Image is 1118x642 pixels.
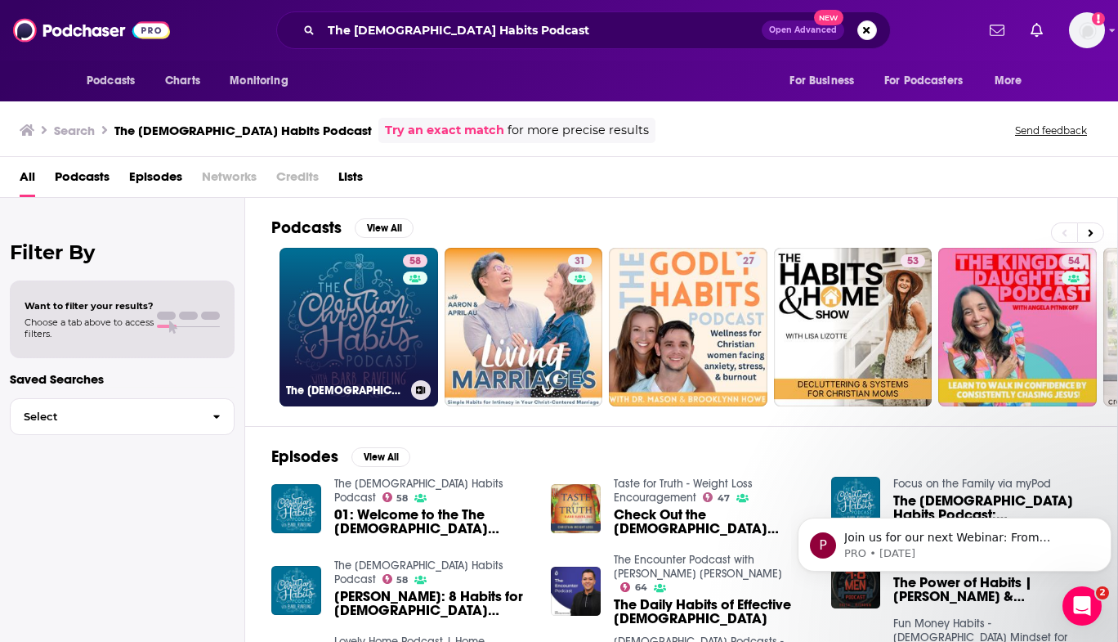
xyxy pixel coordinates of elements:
span: 27 [743,254,754,270]
img: Darryl Dash: 8 Habits for Christian Growth [271,566,321,616]
button: open menu [218,65,309,97]
button: open menu [75,65,156,97]
a: Taste for Truth - Weight Loss Encouragement [614,477,753,505]
h3: Search [54,123,95,138]
iframe: Intercom notifications message [791,483,1118,598]
a: Focus on the Family via myPod [893,477,1051,491]
img: The Daily Habits of Effective Christians [551,567,601,617]
span: For Business [789,70,854,92]
button: View All [351,447,410,467]
a: Try an exact match [385,121,504,140]
a: 58 [382,574,409,584]
a: Show notifications dropdown [983,16,1011,44]
a: Check Out the Christian Habits Podcast for More Help [614,508,812,536]
span: [PERSON_NAME]: 8 Habits for [DEMOGRAPHIC_DATA] Growth [334,590,532,617]
a: Lists [338,164,363,197]
iframe: Intercom live chat [1062,586,1102,626]
span: 2 [1096,586,1109,599]
button: open menu [983,65,1043,97]
p: Saved Searches [10,371,235,387]
button: Send feedback [1010,123,1092,137]
a: 53 [774,248,932,406]
a: 54 [1062,254,1086,267]
a: Show notifications dropdown [1024,16,1049,44]
a: 31 [568,254,592,267]
span: Podcasts [87,70,135,92]
a: 58 [382,492,409,502]
a: 58The [DEMOGRAPHIC_DATA] Habits Podcast [279,248,438,406]
span: 54 [1068,254,1080,270]
img: The Christian Habits Podcast: Jill Savage – How to Thrive as Empty Nesters [831,477,881,527]
h2: Podcasts [271,218,342,238]
span: For Podcasters [884,70,963,92]
span: More [995,70,1022,92]
button: open menu [778,65,874,97]
h2: Episodes [271,447,338,467]
a: 54 [938,248,1097,406]
span: 58 [409,254,421,270]
span: Want to filter your results? [25,300,154,312]
a: 27 [609,248,767,406]
a: 27 [736,254,761,267]
span: The Daily Habits of Effective [DEMOGRAPHIC_DATA] [614,598,812,626]
span: 31 [575,254,585,270]
span: 58 [396,577,408,584]
svg: Add a profile image [1092,12,1105,25]
span: Logged in as Andrea1206 [1069,12,1105,48]
h3: The [DEMOGRAPHIC_DATA] Habits Podcast [286,384,405,397]
a: Darryl Dash: 8 Habits for Christian Growth [334,590,532,617]
h2: Filter By [10,240,235,264]
span: 47 [718,495,730,502]
a: The Christian Habits Podcast [334,559,503,586]
a: PodcastsView All [271,218,414,238]
img: User Profile [1069,12,1105,48]
a: The Daily Habits of Effective Christians [614,598,812,626]
span: Check Out the [DEMOGRAPHIC_DATA] Habits Podcast for More Help [614,508,812,536]
span: 58 [396,495,408,502]
img: 01: Welcome to the The Christian Habits Podcast [271,484,321,534]
button: open menu [874,65,986,97]
h3: The [DEMOGRAPHIC_DATA] Habits Podcast [114,123,372,138]
a: Podchaser - Follow, Share and Rate Podcasts [13,15,170,46]
span: for more precise results [508,121,649,140]
span: 64 [635,584,647,591]
button: Show profile menu [1069,12,1105,48]
span: Credits [276,164,319,197]
span: Open Advanced [769,26,837,34]
a: 53 [901,254,925,267]
a: The Encounter Podcast with David Diga Hernandez [614,553,782,581]
span: Networks [202,164,257,197]
button: View All [355,218,414,238]
a: The Christian Habits Podcast [334,477,503,505]
a: Podcasts [55,164,110,197]
a: 58 [403,254,427,267]
button: Select [10,398,235,435]
a: All [20,164,35,197]
a: 47 [703,492,730,502]
a: Episodes [129,164,182,197]
button: Open AdvancedNew [762,20,844,40]
a: 31 [445,248,603,406]
span: 53 [907,254,919,270]
a: EpisodesView All [271,447,410,467]
a: 01: Welcome to the The Christian Habits Podcast [334,508,532,536]
span: 01: Welcome to the The [DEMOGRAPHIC_DATA] Habits Podcast [334,508,532,536]
img: Check Out the Christian Habits Podcast for More Help [551,484,601,534]
a: 64 [620,582,647,592]
span: Choose a tab above to access filters. [25,317,154,339]
p: Message from PRO, sent 33w ago [53,63,300,78]
span: New [814,10,843,25]
div: Search podcasts, credits, & more... [276,11,891,49]
span: Select [11,411,199,422]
